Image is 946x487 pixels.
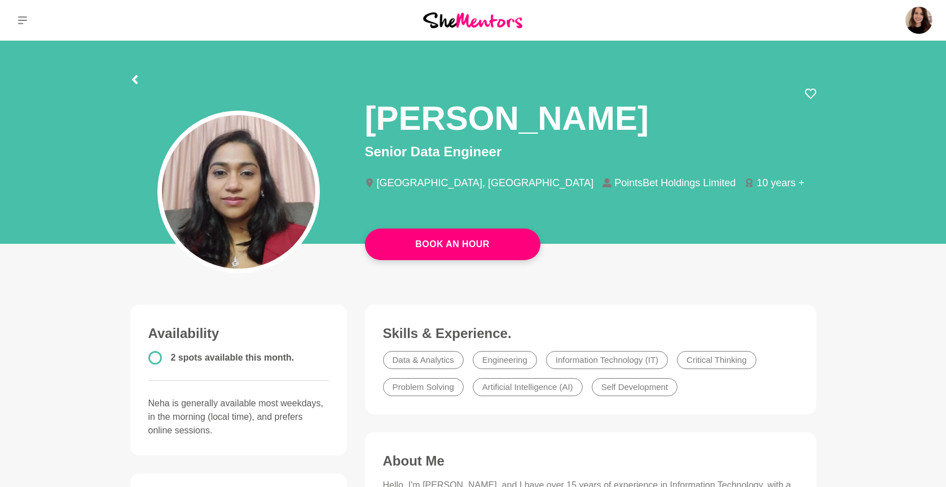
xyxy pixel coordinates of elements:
a: Book An Hour [365,229,540,260]
p: Neha is generally available most weekdays, in the morning (local time), and prefers online sessions. [148,397,329,437]
li: PointsBet Holdings Limited [602,178,745,188]
img: She Mentors Logo [423,12,522,28]
span: 2 spots available this month. [171,353,294,362]
img: Ali Adey [905,7,932,34]
h3: Skills & Experience. [383,325,798,342]
li: [GEOGRAPHIC_DATA], [GEOGRAPHIC_DATA] [365,178,603,188]
h1: [PERSON_NAME] [365,97,649,139]
h3: Availability [148,325,329,342]
li: 10 years + [745,178,813,188]
p: Senior Data Engineer [365,142,816,162]
h3: About Me [383,453,798,470]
